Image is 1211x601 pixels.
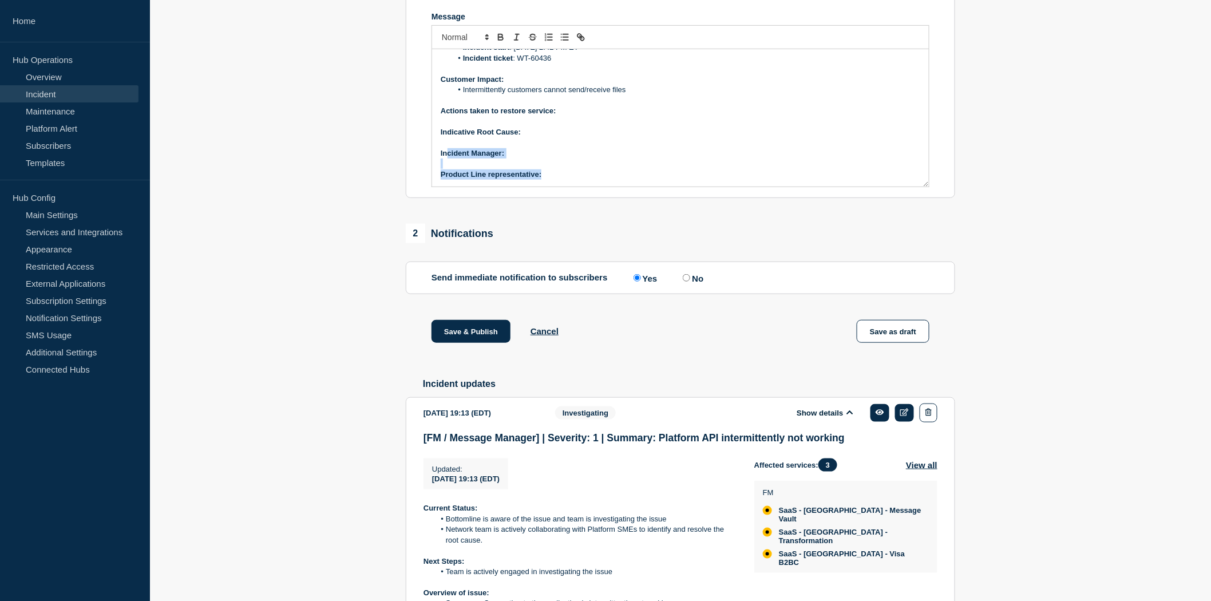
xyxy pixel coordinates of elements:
span: SaaS - [GEOGRAPHIC_DATA] - Transformation [779,528,926,545]
p: FM [763,488,926,497]
label: No [680,272,703,283]
button: Toggle strikethrough text [525,30,541,44]
span: Investigating [555,406,616,420]
button: Show details [793,408,856,418]
p: Send immediate notification to subscribers [432,272,608,283]
button: Save as draft [857,320,929,343]
li: : WT-60436 [452,53,921,64]
button: Toggle bulleted list [557,30,573,44]
div: Notifications [406,224,493,243]
span: SaaS - [GEOGRAPHIC_DATA] - Visa B2BC [779,549,926,567]
button: View all [906,458,937,472]
span: 3 [818,458,837,472]
span: Font size [437,30,493,44]
button: Toggle link [573,30,589,44]
h2: Incident updates [423,379,955,389]
span: [DATE] 19:13 (EDT) [432,475,500,483]
strong: Product Line representative: [441,170,541,179]
button: Toggle ordered list [541,30,557,44]
button: Toggle bold text [493,30,509,44]
strong: Incident Manager: [441,149,504,157]
li: Bottomline is aware of the issue and team is investigating the issue [435,514,737,524]
span: Affected services: [754,458,843,472]
strong: Customer Impact: [441,75,504,84]
div: [DATE] 19:13 (EDT) [424,404,538,422]
strong: Actions taken to restore service: [441,106,556,115]
li: Team is actively engaged in investigating the issue [435,567,737,577]
div: Message [432,12,929,21]
span: SaaS - [GEOGRAPHIC_DATA] - Message Vault [779,506,926,523]
strong: Incident ticket [463,54,513,62]
div: affected [763,506,772,515]
strong: Indicative Root Cause: [441,128,521,136]
button: Save & Publish [432,320,510,343]
h3: [FM / Message Manager] | Severity: 1 | Summary: Platform API intermittently not working [424,432,937,444]
strong: Current Status: [424,504,478,512]
strong: Next Steps: [424,557,465,566]
div: Send immediate notification to subscribers [432,272,929,283]
p: Updated : [432,465,500,473]
div: affected [763,528,772,537]
span: 2 [406,224,425,243]
li: Intermittently customers cannot send/receive files [452,85,921,95]
button: Cancel [531,326,559,336]
label: Yes [631,272,658,283]
div: affected [763,549,772,559]
div: Message [432,49,929,187]
button: Toggle italic text [509,30,525,44]
input: Yes [634,274,641,282]
strong: Overview of issue: [424,588,489,597]
input: No [683,274,690,282]
li: Network team is actively collaborating with Platform SMEs to identify and resolve the root cause. [435,524,737,545]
